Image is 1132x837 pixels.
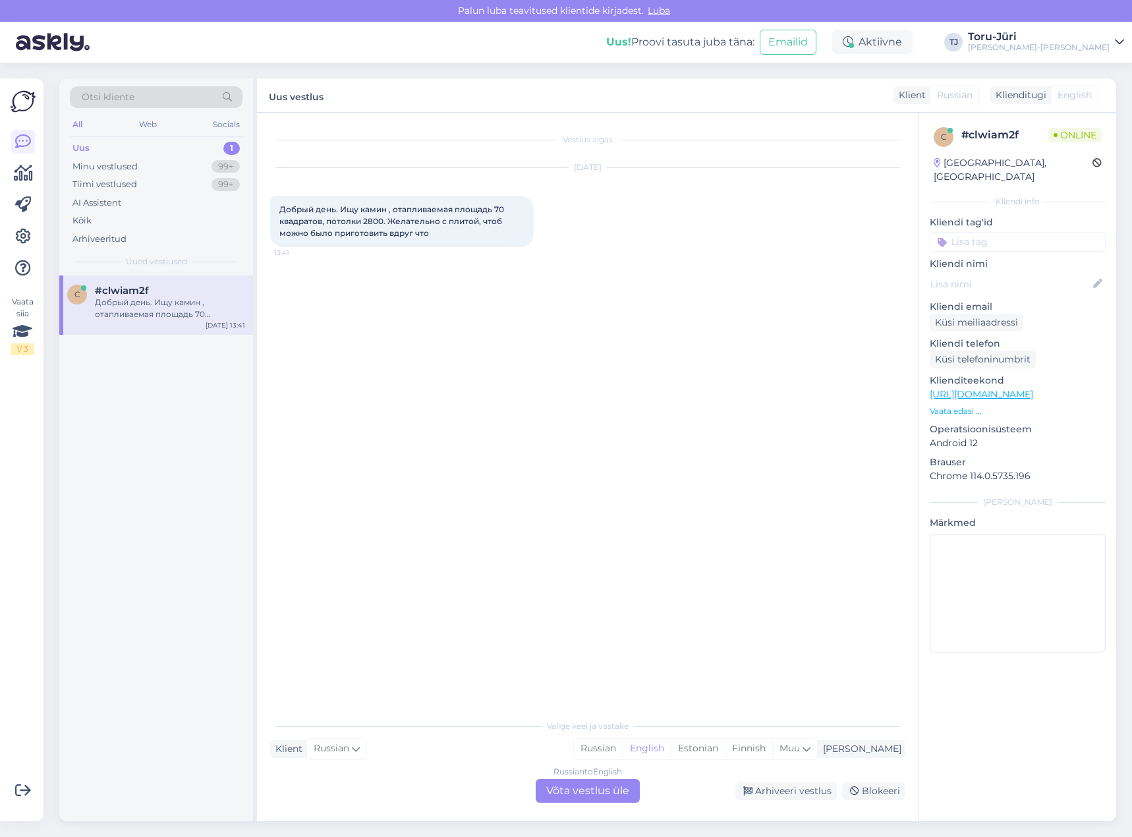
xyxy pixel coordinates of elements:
[279,204,506,238] span: Добрый день. Ищу камин , отапливаемая площадь 70 квадратов, потолки 2800. Желательно с плитой, чт...
[930,455,1106,469] p: Brauser
[818,742,901,756] div: [PERSON_NAME]
[930,196,1106,208] div: Kliendi info
[760,30,816,55] button: Emailid
[930,422,1106,436] p: Operatsioonisüsteem
[70,116,85,133] div: All
[223,142,240,155] div: 1
[11,296,34,355] div: Vaata siia
[1058,88,1092,102] span: English
[941,132,947,142] span: c
[314,741,349,756] span: Russian
[644,5,674,16] span: Luba
[206,320,245,330] div: [DATE] 13:41
[210,116,242,133] div: Socials
[72,142,90,155] div: Uus
[968,32,1124,53] a: Toru-Jüri[PERSON_NAME]-[PERSON_NAME]
[72,178,137,191] div: Tiimi vestlused
[671,739,725,759] div: Estonian
[930,216,1106,229] p: Kliendi tag'id
[270,742,302,756] div: Klient
[930,405,1106,417] p: Vaata edasi ...
[735,782,837,800] div: Arhiveeri vestlus
[1048,128,1102,142] span: Online
[72,196,121,210] div: AI Assistent
[937,88,973,102] span: Russian
[212,160,240,173] div: 99+
[930,232,1106,252] input: Lisa tag
[930,337,1106,351] p: Kliendi telefon
[893,88,926,102] div: Klient
[136,116,159,133] div: Web
[930,351,1036,368] div: Küsi telefoninumbrit
[72,214,92,227] div: Kõik
[930,496,1106,508] div: [PERSON_NAME]
[779,742,800,754] span: Muu
[930,300,1106,314] p: Kliendi email
[553,766,622,778] div: Russian to English
[270,161,905,173] div: [DATE]
[930,469,1106,483] p: Chrome 114.0.5735.196
[961,127,1048,143] div: # clwiam2f
[74,289,80,299] span: c
[212,178,240,191] div: 99+
[95,297,245,320] div: Добрый день. Ищу камин , отапливаемая площадь 70 квадратов, потолки 2800. Желательно с плитой, чт...
[574,739,623,759] div: Russian
[832,30,913,54] div: Aktiivne
[11,343,34,355] div: 1 / 3
[606,36,631,48] b: Uus!
[930,388,1033,400] a: [URL][DOMAIN_NAME]
[725,739,772,759] div: Finnish
[82,90,134,104] span: Otsi kliente
[944,33,963,51] div: TJ
[623,739,671,759] div: English
[930,516,1106,530] p: Märkmed
[274,248,324,258] span: 13:41
[536,779,640,803] div: Võta vestlus üle
[72,160,138,173] div: Minu vestlused
[930,436,1106,450] p: Android 12
[11,89,36,114] img: Askly Logo
[606,34,754,50] div: Proovi tasuta juba täna:
[930,374,1106,388] p: Klienditeekond
[930,277,1090,291] input: Lisa nimi
[270,720,905,732] div: Valige keel ja vastake
[968,42,1110,53] div: [PERSON_NAME]-[PERSON_NAME]
[126,256,187,268] span: Uued vestlused
[270,134,905,146] div: Vestlus algas
[990,88,1046,102] div: Klienditugi
[95,285,149,297] span: #clwiam2f
[934,156,1092,184] div: [GEOGRAPHIC_DATA], [GEOGRAPHIC_DATA]
[72,233,127,246] div: Arhiveeritud
[968,32,1110,42] div: Toru-Jüri
[930,257,1106,271] p: Kliendi nimi
[842,782,905,800] div: Blokeeri
[269,86,324,104] label: Uus vestlus
[930,314,1023,332] div: Küsi meiliaadressi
